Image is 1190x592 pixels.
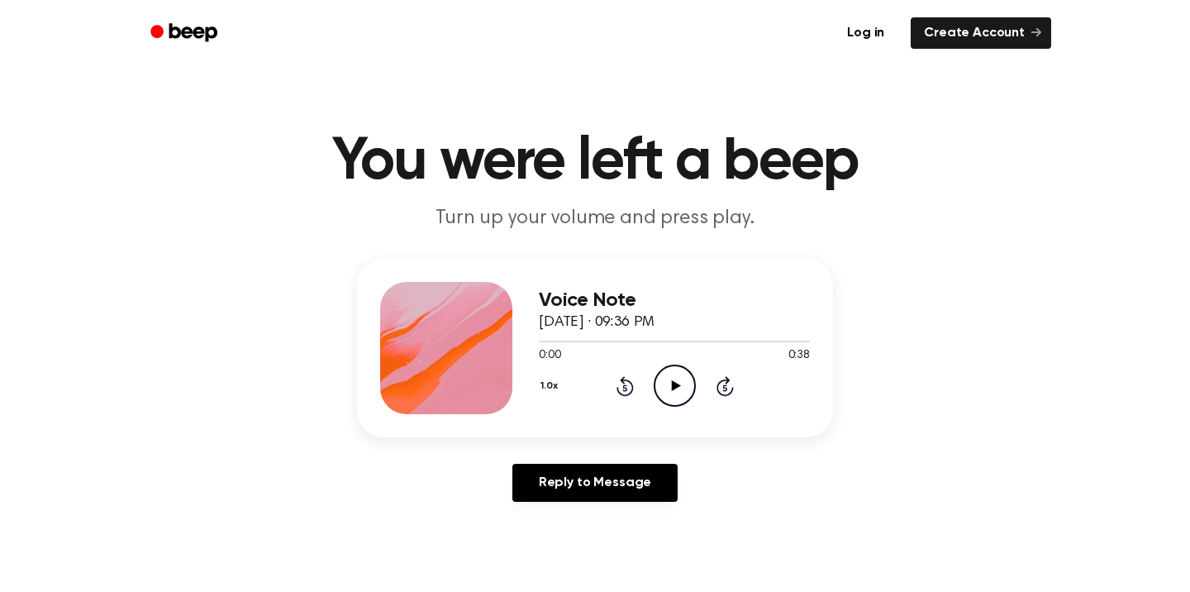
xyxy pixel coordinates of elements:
[539,372,564,400] button: 1.0x
[539,347,560,365] span: 0:00
[278,205,912,232] p: Turn up your volume and press play.
[139,17,232,50] a: Beep
[539,289,810,312] h3: Voice Note
[539,315,654,330] span: [DATE] · 09:36 PM
[788,347,810,365] span: 0:38
[172,132,1018,192] h1: You were left a beep
[831,14,901,52] a: Log in
[512,464,678,502] a: Reply to Message
[911,17,1051,49] a: Create Account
